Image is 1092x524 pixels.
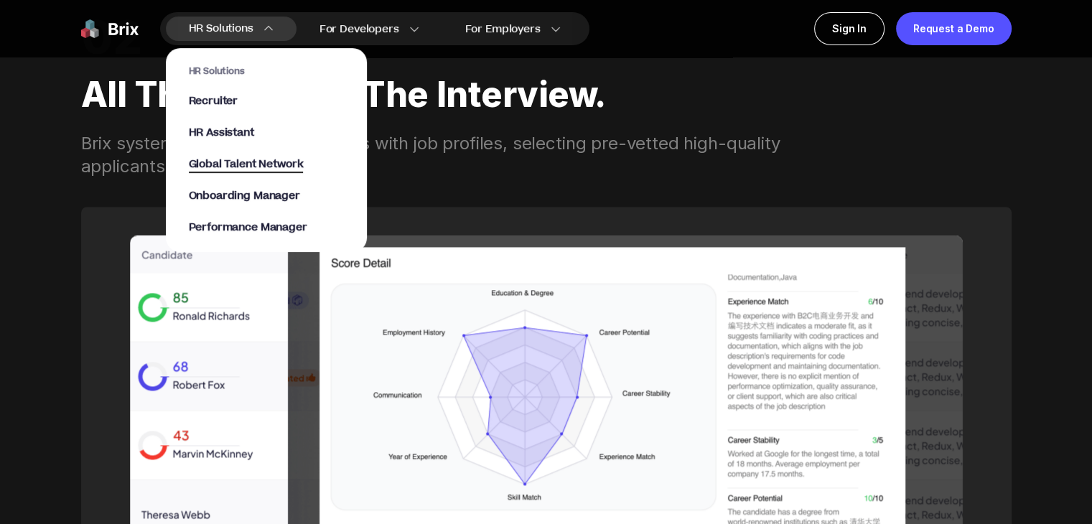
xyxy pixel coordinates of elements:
span: Performance Manager [189,220,307,235]
div: All that's left is the interview. [81,57,1012,132]
span: Onboarding Manager [189,188,300,203]
a: Sign In [814,12,885,45]
span: HR Solutions [189,17,253,40]
span: Global Talent Network [189,156,304,173]
a: Onboarding Manager [189,189,344,203]
a: Request a Demo [896,12,1012,45]
div: Brix systematically matches talents with job profiles, selecting pre-vetted high-quality applican... [81,132,816,178]
span: For Developers [319,22,399,37]
a: Recruiter [189,94,344,108]
div: 02 [81,17,1012,57]
span: For Employers [465,22,541,37]
a: Performance Manager [189,220,344,235]
a: Global Talent Network [189,157,344,172]
span: HR Solutions [189,65,344,77]
span: Recruiter [189,93,238,108]
span: HR Assistant [189,125,254,140]
a: HR Assistant [189,126,344,140]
